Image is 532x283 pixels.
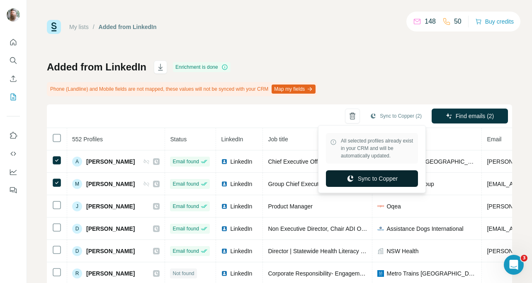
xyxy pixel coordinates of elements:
span: [PERSON_NAME] [86,225,135,233]
span: Not found [172,270,194,277]
button: Feedback [7,183,20,198]
a: My lists [69,24,89,30]
h1: Added from LinkedIn [47,60,146,74]
img: company-logo [377,270,384,277]
span: [PERSON_NAME] [86,180,135,188]
img: LinkedIn logo [221,203,228,210]
p: 50 [454,17,462,27]
button: Find emails (2) [432,109,508,123]
span: Job title [268,136,288,143]
p: 148 [425,17,436,27]
span: Email found [172,203,199,210]
span: 3 [521,255,527,261]
img: company-logo [377,225,384,232]
button: Buy credits [475,16,514,27]
span: Email found [172,225,199,232]
button: Enrich CSV [7,71,20,86]
span: LinkedIn [230,180,252,188]
span: [PERSON_NAME] [86,247,135,255]
span: Metro Trains [GEOGRAPHIC_DATA] [386,269,476,278]
img: LinkedIn logo [221,181,228,187]
span: Faith Housing [GEOGRAPHIC_DATA] [386,157,476,166]
span: Email found [172,180,199,188]
li: / [93,23,95,31]
span: Product Manager [268,203,312,210]
span: NSW Health [386,247,418,255]
button: Use Surfe API [7,146,20,161]
span: Director | Statewide Health Literacy Hub | NSW Health [268,248,408,254]
span: Chief Executive Officer [268,158,327,165]
button: Search [7,53,20,68]
span: LinkedIn [230,269,252,278]
span: All selected profiles already exist in your CRM and will be automatically updated. [341,137,414,160]
div: R [72,268,82,278]
span: LinkedIn [230,225,252,233]
img: LinkedIn logo [221,248,228,254]
iframe: Intercom live chat [504,255,524,275]
span: Email [487,136,501,143]
span: Find emails (2) [456,112,494,120]
button: Use Surfe on LinkedIn [7,128,20,143]
img: LinkedIn logo [221,158,228,165]
button: Dashboard [7,164,20,179]
span: Email found [172,247,199,255]
div: M [72,179,82,189]
div: D [72,224,82,234]
img: LinkedIn logo [221,225,228,232]
button: Sync to Copper (2) [364,110,428,122]
div: Enrichment is done [173,62,231,72]
span: [PERSON_NAME] [86,157,135,166]
img: company-logo [377,203,384,210]
span: 552 Profiles [72,136,103,143]
span: Corporate Responsibility- Engagement Lead [268,270,382,277]
span: Group Chief Executive Officer [268,181,345,187]
button: Map my fields [272,85,316,94]
span: Assistance Dogs International [386,225,463,233]
span: LinkedIn [230,247,252,255]
button: Quick start [7,35,20,50]
div: J [72,201,82,211]
span: Status [170,136,187,143]
img: Surfe Logo [47,20,61,34]
div: Added from LinkedIn [99,23,157,31]
div: D [72,246,82,256]
span: LinkedIn [230,202,252,210]
span: [PERSON_NAME] [86,202,135,210]
div: Phone (Landline) and Mobile fields are not mapped, these values will not be synced with your CRM [47,82,317,96]
button: Sync to Copper [326,170,418,187]
img: LinkedIn logo [221,270,228,277]
span: Non Executive Director, Chair ADI Oceania and [GEOGRAPHIC_DATA], Governance Committee [268,225,516,232]
span: Email found [172,158,199,165]
span: [PERSON_NAME] [86,269,135,278]
span: LinkedIn [221,136,243,143]
button: My lists [7,89,20,104]
img: Avatar [7,8,20,22]
span: Oqea [386,202,401,210]
span: LinkedIn [230,157,252,166]
div: A [72,157,82,167]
